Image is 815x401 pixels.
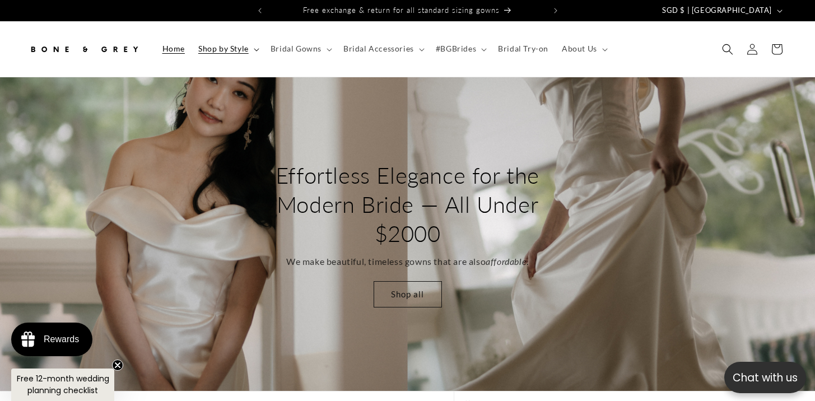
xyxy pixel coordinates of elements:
button: Open chatbox [724,362,806,393]
p: We make beautiful, timeless gowns that are also . [286,254,529,270]
summary: Shop by Style [192,37,264,60]
a: Bridal Try-on [491,37,555,60]
img: Bone and Grey Bridal [28,37,140,62]
h2: Effortless Elegance for the Modern Bride — All Under $2000 [274,161,541,248]
p: Chat with us [724,370,806,386]
span: Shop by Style [198,44,249,54]
span: Bridal Gowns [271,44,322,54]
span: #BGBrides [436,44,476,54]
span: Free exchange & return for all standard sizing gowns [303,6,500,15]
summary: Search [715,37,740,62]
a: Home [156,37,192,60]
summary: About Us [555,37,612,60]
span: Free 12-month wedding planning checklist [17,373,109,396]
div: Rewards [44,334,79,344]
em: affordable [486,256,527,267]
span: Home [162,44,185,54]
span: SGD $ | [GEOGRAPHIC_DATA] [662,5,772,16]
span: About Us [562,44,597,54]
span: Bridal Accessories [343,44,414,54]
a: Bone and Grey Bridal [24,32,145,66]
a: Shop all [374,281,442,307]
span: Bridal Try-on [498,44,548,54]
div: Free 12-month wedding planning checklistClose teaser [11,369,114,401]
summary: Bridal Gowns [264,37,337,60]
summary: #BGBrides [429,37,491,60]
button: Close teaser [112,360,123,371]
summary: Bridal Accessories [337,37,429,60]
